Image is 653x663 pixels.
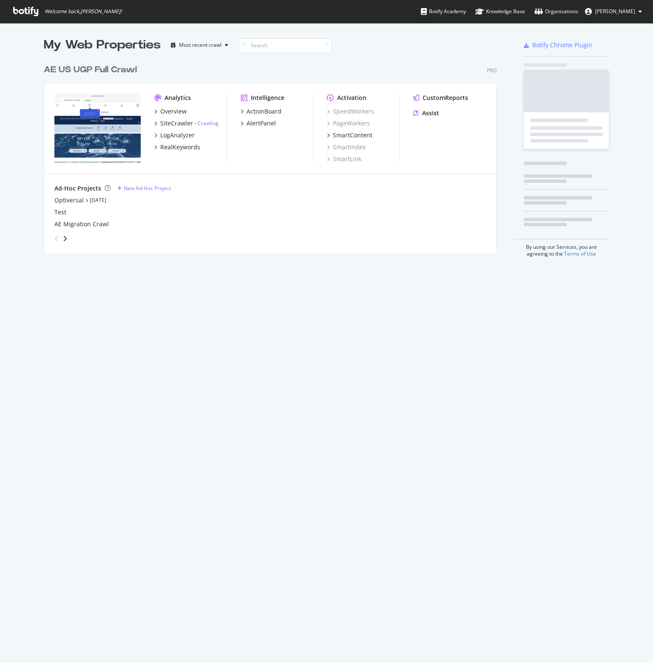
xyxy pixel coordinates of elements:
[333,131,372,139] div: SmartContent
[595,8,635,15] span: Eric Hammond
[238,38,332,53] input: Search
[421,7,466,16] div: Botify Academy
[54,94,141,162] img: www.ae.com
[160,143,200,151] div: RealKeywords
[90,196,106,204] a: [DATE]
[327,155,361,163] a: SmartLink
[534,7,578,16] div: Organizations
[44,37,161,54] div: My Web Properties
[564,250,596,257] a: Terms of Use
[160,119,193,128] div: SiteCrawler
[154,107,187,116] a: Overview
[51,232,62,245] div: angle-left
[165,94,191,102] div: Analytics
[422,109,439,117] div: Assist
[45,8,122,15] span: Welcome back, [PERSON_NAME] !
[487,67,497,74] div: Pro
[154,143,200,151] a: RealKeywords
[327,107,374,116] a: SpeedWorkers
[168,38,232,52] button: Most recent crawl
[327,131,372,139] a: SmartContent
[160,107,187,116] div: Overview
[524,41,592,49] a: Botify Chrome Plugin
[578,5,649,18] button: [PERSON_NAME]
[54,220,109,228] a: AE Migration Crawl
[124,185,171,192] div: New Ad-Hoc Project
[413,94,468,102] a: CustomReports
[251,94,284,102] div: Intelligence
[62,234,68,243] div: angle-right
[247,119,276,128] div: AlertPanel
[154,119,219,128] a: SiteCrawler- Crawling
[513,239,609,257] div: By using our Services, you are agreeing to the
[475,7,525,16] div: Knowledge Base
[179,43,221,48] div: Most recent crawl
[413,109,439,117] a: Assist
[54,208,66,216] a: Test
[532,41,592,49] div: Botify Chrome Plugin
[54,196,84,205] a: Optiversal
[154,131,195,139] a: LogAnalyzer
[241,107,281,116] a: ActionBoard
[198,120,219,127] a: Crawling
[44,64,137,76] div: AE US UGP Full Crawl
[44,64,140,76] a: AE US UGP Full Crawl
[337,94,366,102] div: Activation
[247,107,281,116] div: ActionBoard
[195,120,219,127] div: -
[327,119,370,128] a: PageWorkers
[327,143,366,151] a: SmartIndex
[54,184,101,193] div: Ad-Hoc Projects
[117,185,171,192] a: New Ad-Hoc Project
[241,119,276,128] a: AlertPanel
[160,131,195,139] div: LogAnalyzer
[423,94,468,102] div: CustomReports
[44,54,503,253] div: grid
